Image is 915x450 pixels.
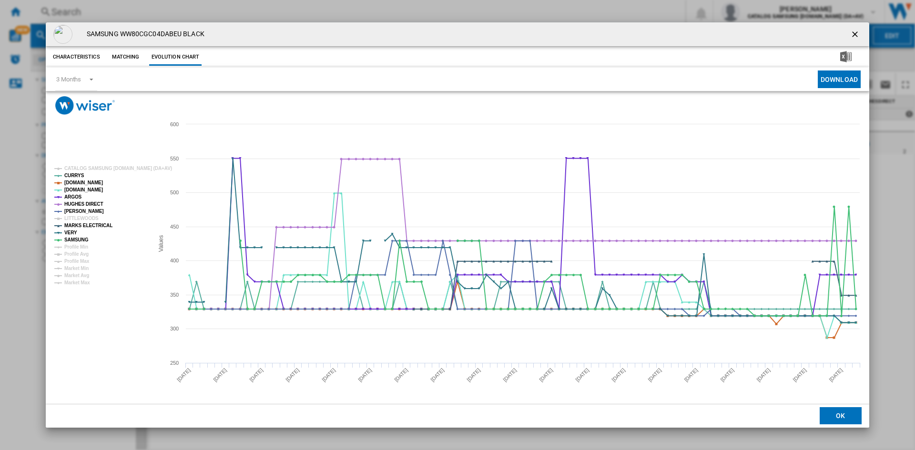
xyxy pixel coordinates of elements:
button: OK [820,407,862,424]
tspan: [DATE] [647,367,662,383]
tspan: [DATE] [212,367,228,383]
tspan: Market Max [64,280,90,285]
tspan: MARKS ELECTRICAL [64,223,112,228]
tspan: 250 [170,360,179,366]
button: Download in Excel [825,49,867,66]
tspan: [DATE] [538,367,554,383]
tspan: Market Min [64,266,89,271]
tspan: Market Avg [64,273,89,278]
button: Download [818,70,861,88]
tspan: [DATE] [683,367,699,383]
tspan: 350 [170,292,179,298]
tspan: 400 [170,258,179,263]
tspan: Profile Avg [64,251,89,257]
tspan: [PERSON_NAME] [64,209,104,214]
tspan: [DATE] [248,367,264,383]
img: logo_wiser_300x94.png [55,96,115,115]
tspan: Profile Min [64,244,88,250]
button: getI18NText('BUTTONS.CLOSE_DIALOG') [846,25,865,44]
h4: SAMSUNG WW80CGC04DABEU BLACK [82,30,204,39]
img: excel-24x24.png [840,51,852,62]
tspan: ARGOS [64,194,82,200]
md-dialog: Product popup [46,22,869,428]
tspan: [DOMAIN_NAME] [64,180,103,185]
tspan: LITTLEWOODS [64,216,99,221]
tspan: [DATE] [755,367,771,383]
tspan: [DATE] [719,367,735,383]
tspan: [DATE] [574,367,590,383]
tspan: [DATE] [792,367,807,383]
tspan: 450 [170,224,179,230]
tspan: 600 [170,121,179,127]
tspan: SAMSUNG [64,237,89,242]
tspan: [DATE] [393,367,409,383]
img: empty.gif [53,25,72,44]
tspan: [DATE] [466,367,481,383]
tspan: [DATE] [502,367,518,383]
tspan: [DATE] [357,367,373,383]
tspan: [DATE] [610,367,626,383]
tspan: CURRYS [64,173,84,178]
button: Evolution chart [149,49,202,66]
tspan: Values [158,235,164,252]
tspan: VERY [64,230,77,235]
tspan: CATALOG SAMSUNG [DOMAIN_NAME] (DA+AV) [64,166,172,171]
tspan: [DATE] [321,367,336,383]
tspan: 300 [170,326,179,331]
div: 3 Months [56,76,81,83]
tspan: [DATE] [828,367,844,383]
ng-md-icon: getI18NText('BUTTONS.CLOSE_DIALOG') [850,30,862,41]
button: Matching [105,49,147,66]
tspan: 500 [170,190,179,195]
tspan: [DATE] [285,367,300,383]
tspan: 550 [170,156,179,161]
tspan: [DATE] [176,367,192,383]
tspan: [DOMAIN_NAME] [64,187,103,192]
tspan: HUGHES DIRECT [64,201,103,207]
button: Characteristics [51,49,102,66]
tspan: Profile Max [64,259,90,264]
tspan: [DATE] [429,367,445,383]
